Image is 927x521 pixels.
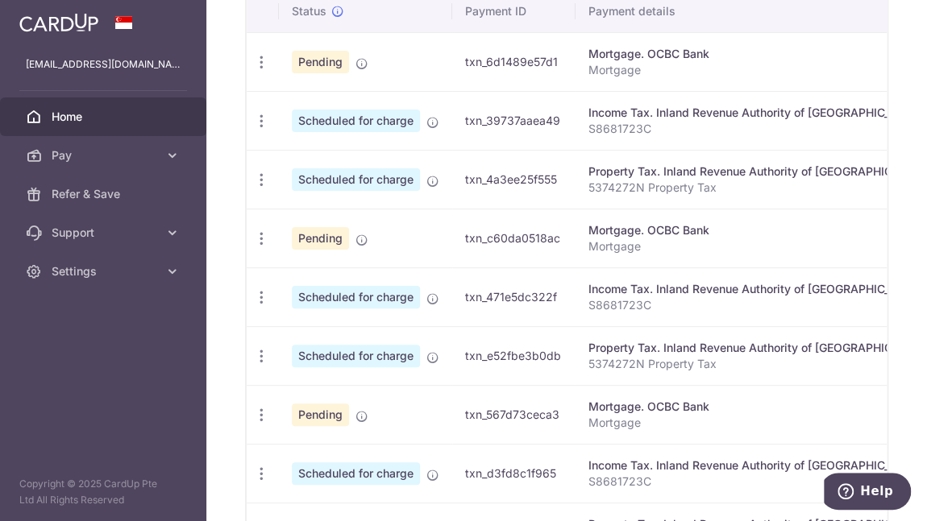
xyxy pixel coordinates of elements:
span: Scheduled for charge [292,345,420,367]
img: CardUp [19,13,98,32]
span: Pay [52,147,158,163]
span: Pending [292,51,349,73]
td: txn_c60da0518ac [452,209,576,267]
td: txn_6d1489e57d1 [452,32,576,91]
td: txn_39737aaea49 [452,91,576,150]
td: txn_d3fd8c1f965 [452,444,576,502]
span: Scheduled for charge [292,110,420,132]
span: Pending [292,403,349,426]
span: Scheduled for charge [292,286,420,308]
span: Refer & Save [52,186,158,202]
td: txn_471e5dc322f [452,267,576,326]
span: Home [52,109,158,125]
td: txn_e52fbe3b0db [452,326,576,385]
p: [EMAIL_ADDRESS][DOMAIN_NAME] [26,56,181,72]
td: txn_4a3ee25f555 [452,150,576,209]
span: Scheduled for charge [292,168,420,191]
iframe: Opens a widget where you can find more information [824,473,911,513]
span: Pending [292,227,349,250]
span: Support [52,225,158,241]
span: Settings [52,263,158,279]
td: txn_567d73ceca3 [452,385,576,444]
span: Scheduled for charge [292,462,420,485]
span: Status [292,3,326,19]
